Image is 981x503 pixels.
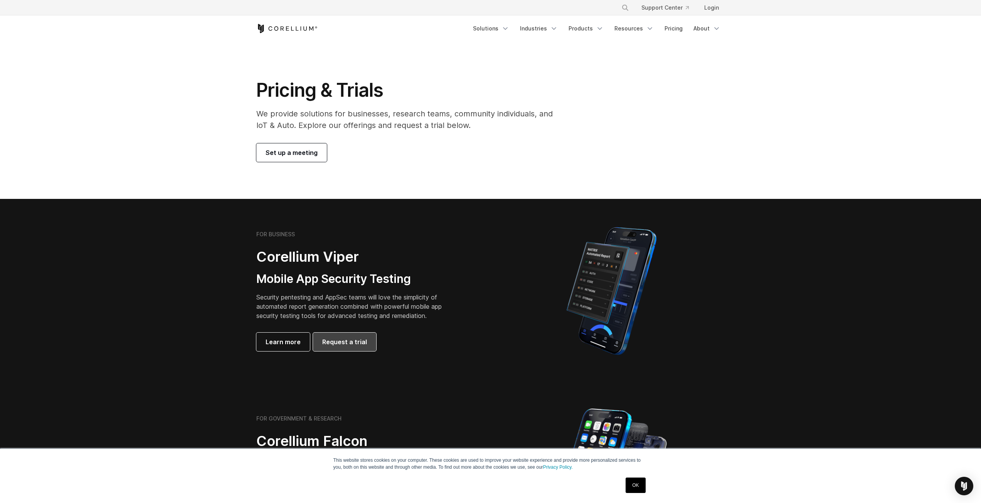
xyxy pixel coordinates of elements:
[543,464,573,470] a: Privacy Policy.
[626,478,645,493] a: OK
[256,432,472,450] h2: Corellium Falcon
[612,1,725,15] div: Navigation Menu
[660,22,687,35] a: Pricing
[256,293,454,320] p: Security pentesting and AppSec teams will love the simplicity of automated report generation comb...
[698,1,725,15] a: Login
[515,22,562,35] a: Industries
[313,333,376,351] a: Request a trial
[256,143,327,162] a: Set up a meeting
[689,22,725,35] a: About
[256,24,318,33] a: Corellium Home
[468,22,514,35] a: Solutions
[554,224,670,358] img: Corellium MATRIX automated report on iPhone showing app vulnerability test results across securit...
[256,333,310,351] a: Learn more
[266,337,301,347] span: Learn more
[322,337,367,347] span: Request a trial
[955,477,973,495] div: Open Intercom Messenger
[635,1,695,15] a: Support Center
[256,272,454,286] h3: Mobile App Security Testing
[610,22,658,35] a: Resources
[333,457,648,471] p: This website stores cookies on your computer. These cookies are used to improve your website expe...
[564,22,608,35] a: Products
[256,79,564,102] h1: Pricing & Trials
[256,231,295,238] h6: FOR BUSINESS
[256,415,342,422] h6: FOR GOVERNMENT & RESEARCH
[618,1,632,15] button: Search
[468,22,725,35] div: Navigation Menu
[256,248,454,266] h2: Corellium Viper
[266,148,318,157] span: Set up a meeting
[256,108,564,131] p: We provide solutions for businesses, research teams, community individuals, and IoT & Auto. Explo...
